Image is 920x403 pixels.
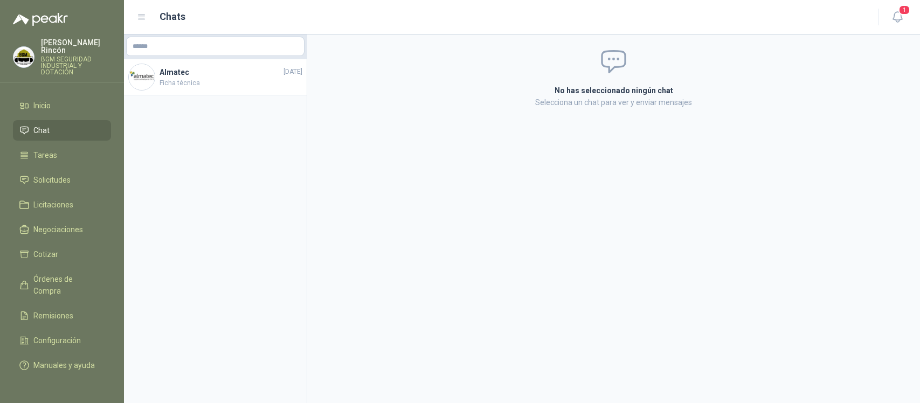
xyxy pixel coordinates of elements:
[33,124,50,136] span: Chat
[33,310,73,322] span: Remisiones
[33,100,51,112] span: Inicio
[13,47,34,67] img: Company Logo
[13,120,111,141] a: Chat
[13,170,111,190] a: Solicitudes
[160,66,281,78] h4: Almatec
[33,199,73,211] span: Licitaciones
[33,359,95,371] span: Manuales y ayuda
[888,8,907,27] button: 1
[13,95,111,116] a: Inicio
[13,305,111,326] a: Remisiones
[13,219,111,240] a: Negociaciones
[160,78,302,88] span: Ficha técnica
[13,145,111,165] a: Tareas
[13,13,68,26] img: Logo peakr
[13,355,111,376] a: Manuales y ayuda
[41,39,111,54] p: [PERSON_NAME] Rincón
[898,5,910,15] span: 1
[33,224,83,235] span: Negociaciones
[33,174,71,186] span: Solicitudes
[41,56,111,75] p: BGM SEGURIDAD INDUSTRIAL Y DOTACIÓN
[129,64,155,90] img: Company Logo
[33,335,81,346] span: Configuración
[13,330,111,351] a: Configuración
[13,269,111,301] a: Órdenes de Compra
[33,149,57,161] span: Tareas
[124,59,307,95] a: Company LogoAlmatec[DATE]Ficha técnica
[33,248,58,260] span: Cotizar
[13,194,111,215] a: Licitaciones
[33,273,101,297] span: Órdenes de Compra
[160,9,185,24] h1: Chats
[426,96,802,108] p: Selecciona un chat para ver y enviar mensajes
[283,67,302,77] span: [DATE]
[13,244,111,265] a: Cotizar
[426,85,802,96] h2: No has seleccionado ningún chat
